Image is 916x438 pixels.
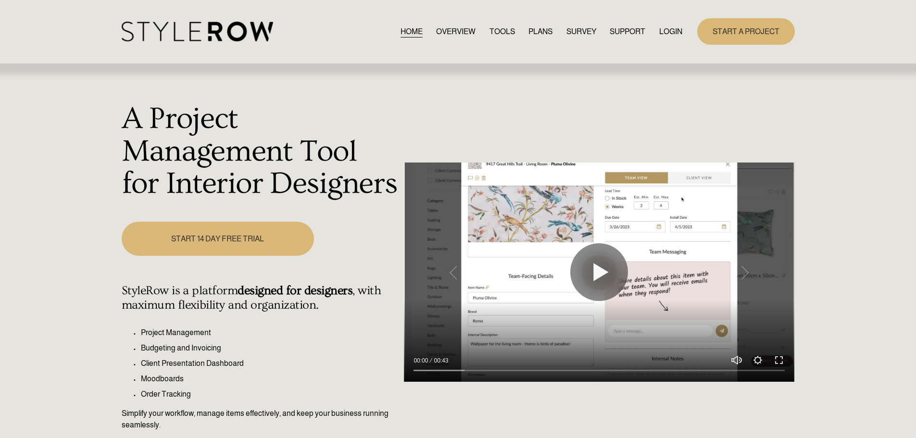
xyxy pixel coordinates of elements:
[141,327,399,338] p: Project Management
[401,25,423,38] a: HOME
[238,284,352,298] strong: designed for designers
[122,103,399,200] h1: A Project Management Tool for Interior Designers
[141,388,399,400] p: Order Tracking
[122,284,399,313] h4: StyleRow is a platform , with maximum flexibility and organization.
[570,243,628,301] button: Play
[489,25,515,38] a: TOOLS
[414,356,430,365] div: Current time
[414,367,785,374] input: Seek
[141,373,399,385] p: Moodboards
[141,342,399,354] p: Budgeting and Invoicing
[436,25,476,38] a: OVERVIEW
[610,25,645,38] a: folder dropdown
[122,222,314,256] a: START 14 DAY FREE TRIAL
[122,408,399,431] p: Simplify your workflow, manage items effectively, and keep your business running seamlessly.
[659,25,682,38] a: LOGIN
[610,26,645,38] span: SUPPORT
[430,356,451,365] div: Duration
[528,25,552,38] a: PLANS
[141,358,399,369] p: Client Presentation Dashboard
[566,25,596,38] a: SURVEY
[697,18,795,45] a: START A PROJECT
[122,22,273,41] img: StyleRow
